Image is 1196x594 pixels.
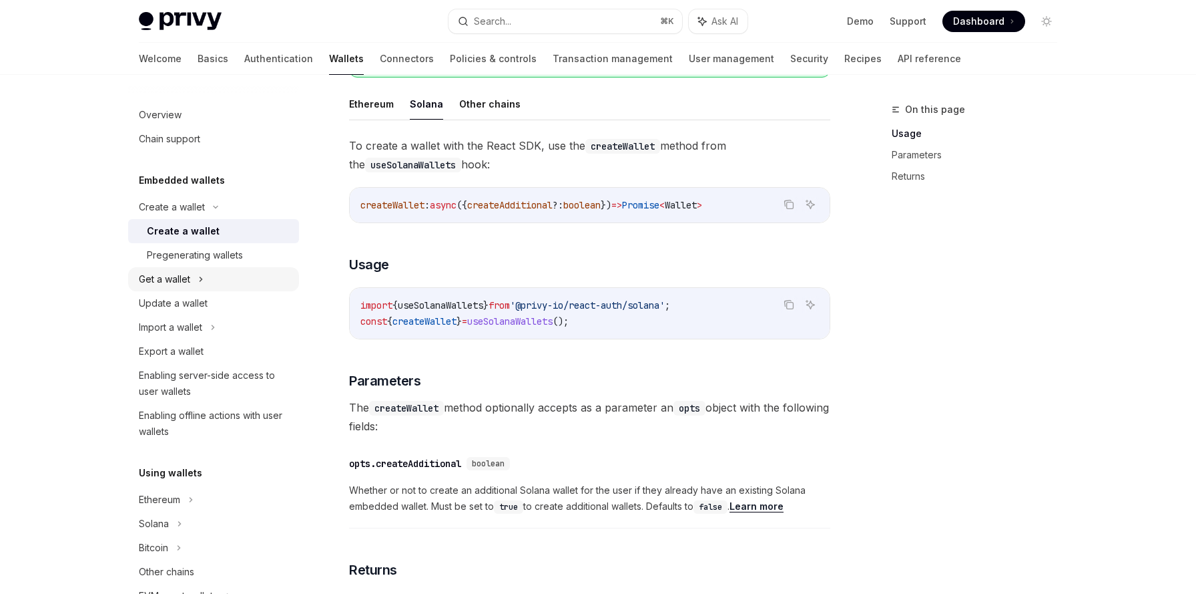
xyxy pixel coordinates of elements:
a: Parameters [892,144,1068,166]
h5: Using wallets [139,465,202,481]
a: Demo [847,15,874,28]
span: import [360,299,392,311]
span: } [483,299,489,311]
span: ?: [553,199,563,211]
a: Pregenerating wallets [128,243,299,267]
span: Usage [349,255,389,274]
div: Chain support [139,131,200,147]
code: useSolanaWallets [365,158,461,172]
code: true [494,500,523,514]
div: Create a wallet [139,199,205,215]
span: createAdditional [467,199,553,211]
span: On this page [905,102,965,118]
a: Returns [892,166,1068,187]
span: ⌘ K [660,16,674,27]
a: Enabling server-side access to user wallets [128,363,299,404]
div: Import a wallet [139,319,202,335]
div: Export a wallet [139,343,204,359]
a: Transaction management [553,43,673,75]
span: Parameters [349,372,420,390]
a: Support [890,15,926,28]
span: : [424,199,430,211]
span: createWallet [360,199,424,211]
a: Policies & controls [450,43,537,75]
img: light logo [139,12,222,31]
button: Copy the contents from the code block [780,196,798,213]
span: { [387,315,392,327]
span: > [697,199,702,211]
div: Create a wallet [147,223,220,239]
a: Chain support [128,127,299,151]
a: API reference [898,43,961,75]
button: Ethereum [349,88,394,120]
span: }) [601,199,611,211]
code: false [693,500,727,514]
code: createWallet [369,401,444,416]
a: Welcome [139,43,182,75]
div: Bitcoin [139,540,168,556]
a: Wallets [329,43,364,75]
div: Pregenerating wallets [147,247,243,263]
span: async [430,199,457,211]
span: from [489,299,510,311]
span: '@privy-io/react-auth/solana' [510,299,665,311]
button: Copy the contents from the code block [780,296,798,313]
a: Export a wallet [128,339,299,363]
a: Recipes [844,43,882,75]
div: Overview [139,107,182,123]
a: User management [689,43,774,75]
a: Security [790,43,828,75]
span: Whether or not to create an additional Solana wallet for the user if they already have an existin... [349,482,830,514]
span: Promise [622,199,659,211]
a: Update a wallet [128,291,299,315]
a: Dashboard [942,11,1025,32]
code: opts [673,401,705,416]
a: Create a wallet [128,219,299,243]
button: Ask AI [802,196,819,213]
a: Enabling offline actions with user wallets [128,404,299,444]
div: Search... [474,13,511,29]
button: Toggle dark mode [1036,11,1057,32]
span: createWallet [392,315,457,327]
code: createWallet [585,139,660,154]
span: useSolanaWallets [467,315,553,327]
div: opts.createAdditional [349,457,461,470]
span: Ask AI [711,15,738,28]
div: Other chains [139,564,194,580]
span: { [392,299,398,311]
span: ; [665,299,670,311]
div: Solana [139,516,169,532]
a: Usage [892,123,1068,144]
button: Solana [410,88,443,120]
span: To create a wallet with the React SDK, use the method from the hook: [349,136,830,174]
span: Returns [349,561,397,579]
div: Update a wallet [139,295,208,311]
span: const [360,315,387,327]
span: Wallet [665,199,697,211]
span: boolean [563,199,601,211]
span: = [462,315,467,327]
span: useSolanaWallets [398,299,483,311]
span: => [611,199,622,211]
a: Basics [198,43,228,75]
h5: Embedded wallets [139,172,225,188]
div: Enabling server-side access to user wallets [139,367,291,400]
span: boolean [472,458,505,469]
a: Learn more [729,500,784,512]
div: Ethereum [139,492,180,508]
a: Overview [128,103,299,127]
button: Ask AI [689,9,747,33]
span: (); [553,315,569,327]
a: Connectors [380,43,434,75]
button: Search...⌘K [448,9,682,33]
button: Ask AI [802,296,819,313]
button: Other chains [459,88,521,120]
span: < [659,199,665,211]
div: Enabling offline actions with user wallets [139,408,291,440]
a: Other chains [128,560,299,584]
div: Get a wallet [139,271,190,287]
span: The method optionally accepts as a parameter an object with the following fields: [349,398,830,436]
span: } [457,315,462,327]
span: ({ [457,199,467,211]
a: Authentication [244,43,313,75]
